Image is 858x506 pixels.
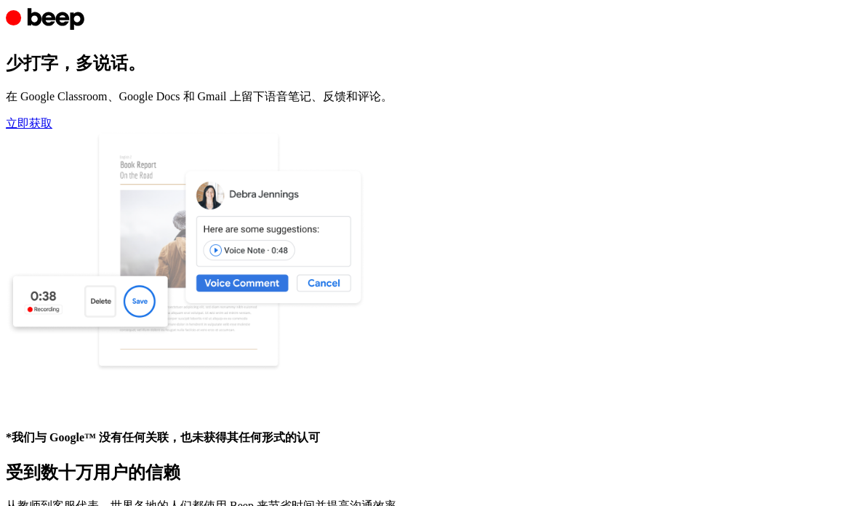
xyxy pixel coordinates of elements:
font: 在 Google Classroom、Google Docs 和 Gmail 上留下语音笔记、反馈和评论。 [6,90,393,103]
font: *我们与 Google™ 没有任何关联，也未获得其任何形式的认可 [6,431,320,443]
font: 受到数十万用户的信赖 [6,463,180,482]
font: 少打字，多说话。 [6,54,145,73]
a: 嘟 [6,24,88,36]
a: 立即获取 [6,117,52,129]
img: 文档和录音小部件上的语音评论 [6,132,428,412]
